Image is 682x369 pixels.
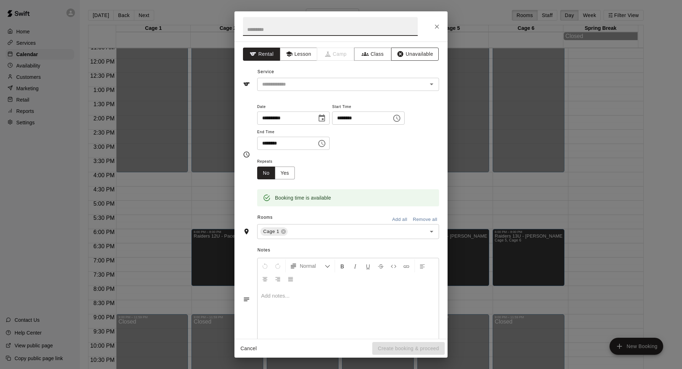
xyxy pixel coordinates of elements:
[388,214,411,225] button: Add all
[315,136,329,151] button: Choose time, selected time is 6:00 PM
[257,102,330,112] span: Date
[257,127,330,137] span: End Time
[375,260,387,272] button: Format Strikethrough
[243,228,250,235] svg: Rooms
[243,48,280,61] button: Rental
[257,157,301,167] span: Repeats
[354,48,391,61] button: Class
[349,260,361,272] button: Format Italics
[272,272,284,285] button: Right Align
[260,228,282,235] span: Cage 1
[315,111,329,125] button: Choose date, selected date is Aug 15, 2025
[257,167,275,180] button: No
[336,260,348,272] button: Format Bold
[400,260,412,272] button: Insert Link
[260,227,288,236] div: Cage 1
[411,214,439,225] button: Remove all
[272,260,284,272] button: Redo
[388,260,400,272] button: Insert Code
[275,167,295,180] button: Yes
[257,167,295,180] div: outlined button group
[275,191,331,204] div: Booking time is available
[259,272,271,285] button: Center Align
[391,48,439,61] button: Unavailable
[258,69,274,74] span: Service
[317,48,354,61] span: Camps can only be created in the Services page
[280,48,317,61] button: Lesson
[416,260,428,272] button: Left Align
[431,20,443,33] button: Close
[362,260,374,272] button: Format Underline
[258,245,439,256] span: Notes
[332,102,405,112] span: Start Time
[237,342,260,355] button: Cancel
[259,260,271,272] button: Undo
[285,272,297,285] button: Justify Align
[243,296,250,303] svg: Notes
[258,215,273,220] span: Rooms
[300,262,325,270] span: Normal
[427,79,437,89] button: Open
[390,111,404,125] button: Choose time, selected time is 5:30 PM
[243,151,250,158] svg: Timing
[287,260,333,272] button: Formatting Options
[243,81,250,88] svg: Service
[427,227,437,237] button: Open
